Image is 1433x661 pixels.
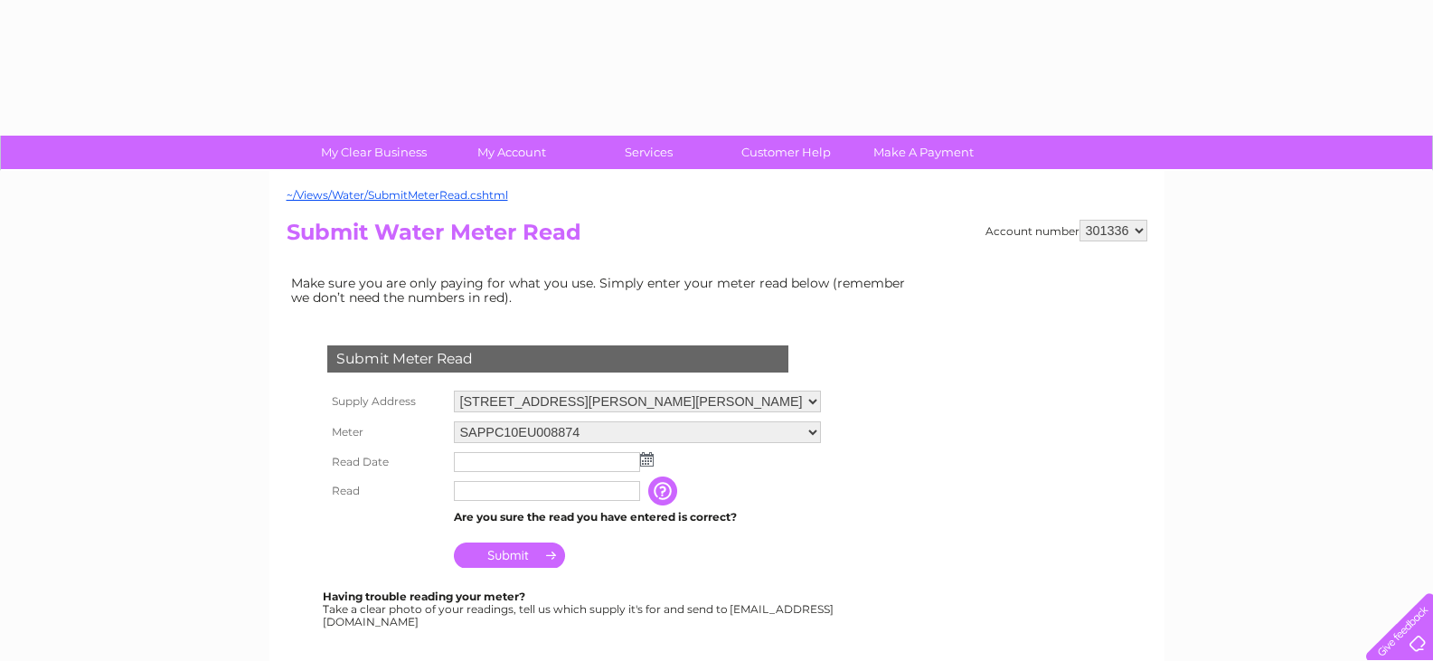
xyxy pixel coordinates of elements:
div: Take a clear photo of your readings, tell us which supply it's for and send to [EMAIL_ADDRESS][DO... [323,590,836,628]
div: Account number [985,220,1147,241]
th: Meter [323,417,449,448]
a: Customer Help [712,136,861,169]
th: Read [323,477,449,505]
input: Submit [454,543,565,568]
td: Make sure you are only paying for what you use. Simply enter your meter read below (remember we d... [287,271,919,309]
th: Read Date [323,448,449,477]
input: Information [648,477,681,505]
td: Are you sure the read you have entered is correct? [449,505,825,529]
a: Make A Payment [849,136,998,169]
a: My Clear Business [299,136,448,169]
a: ~/Views/Water/SubmitMeterRead.cshtml [287,188,508,202]
b: Having trouble reading your meter? [323,590,525,603]
h2: Submit Water Meter Read [287,220,1147,254]
img: ... [640,452,654,467]
th: Supply Address [323,386,449,417]
div: Submit Meter Read [327,345,788,373]
a: My Account [437,136,586,169]
a: Services [574,136,723,169]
